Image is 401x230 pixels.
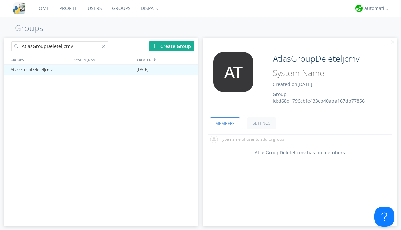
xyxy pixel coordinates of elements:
[210,117,240,129] a: MEMBERS
[11,41,108,51] input: Search groups
[390,40,395,45] img: cancel.svg
[149,41,194,51] div: Create Group
[355,5,363,12] img: d2d01cd9b4174d08988066c6d424eccd
[137,65,149,75] span: [DATE]
[208,134,392,144] input: Type name of user to add to group
[374,207,394,227] iframe: Toggle Customer Support
[208,52,258,92] img: 373638.png
[273,81,312,87] span: Created on
[9,55,71,64] div: GROUPS
[203,149,397,156] div: AtlasGroupDeleteljcmv has no members
[13,2,25,14] img: cddb5a64eb264b2086981ab96f4c1ba7
[152,44,157,48] img: plus.svg
[270,67,378,79] input: System Name
[270,52,378,65] input: Group Name
[73,55,135,64] div: SYSTEM_NAME
[135,55,198,64] div: CREATED
[4,65,198,75] a: AtlasGroupDeleteljcmv[DATE]
[9,65,72,75] div: AtlasGroupDeleteljcmv
[364,5,389,12] div: automation+atlas
[247,117,276,129] a: SETTINGS
[273,91,365,104] span: Group Id: d68d1796cbfe433cb40aba167db77856
[297,81,312,87] span: [DATE]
